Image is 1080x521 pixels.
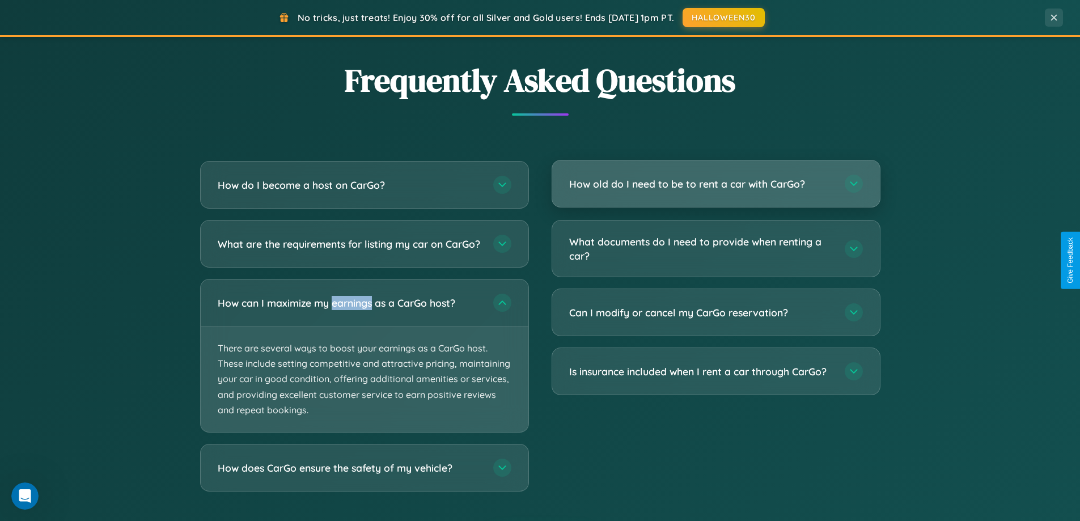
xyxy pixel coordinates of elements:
[201,327,528,432] p: There are several ways to boost your earnings as a CarGo host. These include setting competitive ...
[569,365,833,379] h3: Is insurance included when I rent a car through CarGo?
[569,235,833,262] h3: What documents do I need to provide when renting a car?
[1066,238,1074,283] div: Give Feedback
[11,482,39,510] iframe: Intercom live chat
[218,237,482,251] h3: What are the requirements for listing my car on CarGo?
[218,296,482,310] h3: How can I maximize my earnings as a CarGo host?
[218,461,482,475] h3: How does CarGo ensure the safety of my vehicle?
[569,306,833,320] h3: Can I modify or cancel my CarGo reservation?
[298,12,674,23] span: No tricks, just treats! Enjoy 30% off for all Silver and Gold users! Ends [DATE] 1pm PT.
[200,58,880,102] h2: Frequently Asked Questions
[569,177,833,191] h3: How old do I need to be to rent a car with CarGo?
[218,178,482,192] h3: How do I become a host on CarGo?
[683,8,765,27] button: HALLOWEEN30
